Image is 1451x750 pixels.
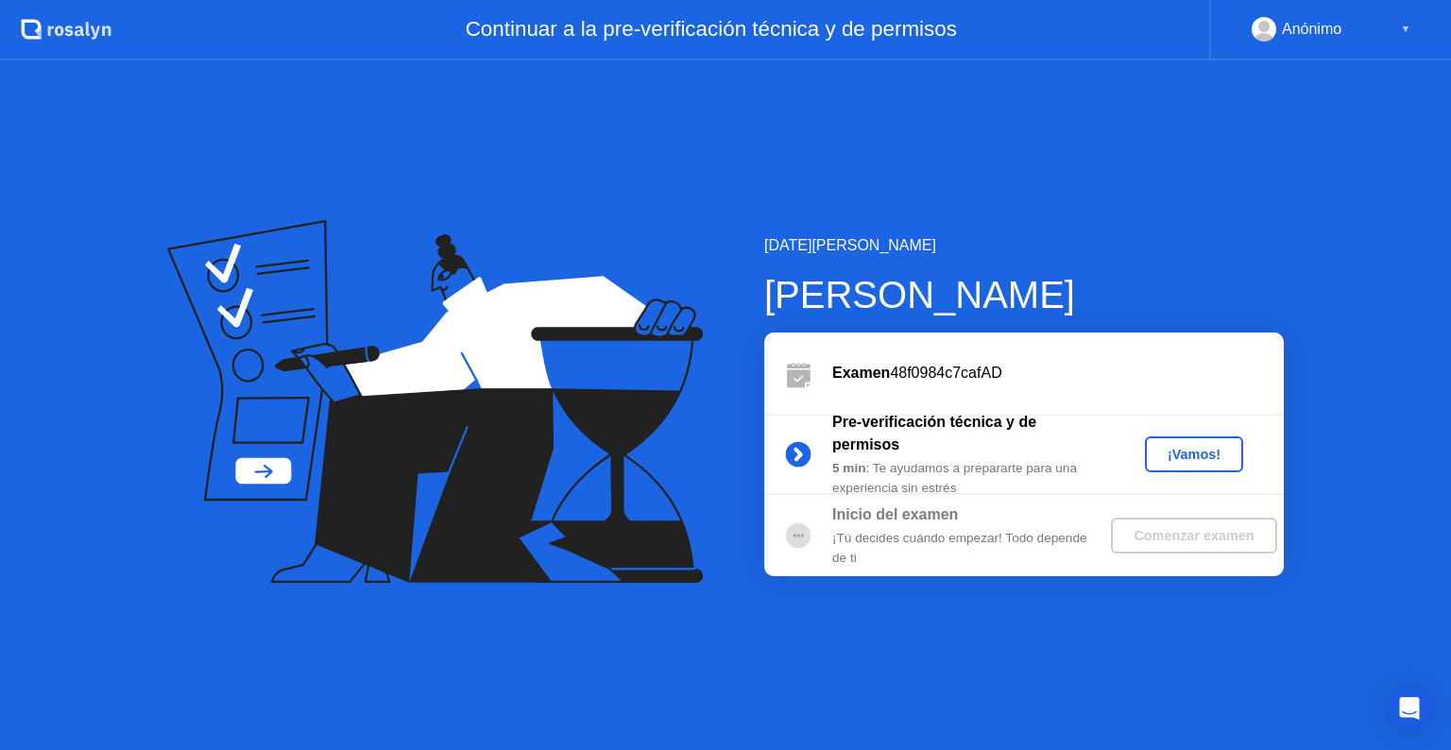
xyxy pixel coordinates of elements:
[832,506,958,522] b: Inicio del examen
[1401,17,1410,42] div: ▼
[1118,528,1269,543] div: Comenzar examen
[832,362,1284,384] div: 48f0984c7cafAD
[832,365,890,381] b: Examen
[1111,518,1276,554] button: Comenzar examen
[832,414,1036,452] b: Pre-verificación técnica y de permisos
[764,234,1284,257] div: [DATE][PERSON_NAME]
[1152,447,1236,462] div: ¡Vamos!
[832,529,1104,568] div: ¡Tú decides cuándo empezar! Todo depende de ti
[832,461,866,475] b: 5 min
[764,266,1284,323] div: [PERSON_NAME]
[832,459,1104,498] div: : Te ayudamos a prepararte para una experiencia sin estrés
[1282,17,1341,42] div: Anónimo
[1145,436,1243,472] button: ¡Vamos!
[1387,686,1432,731] div: Open Intercom Messenger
